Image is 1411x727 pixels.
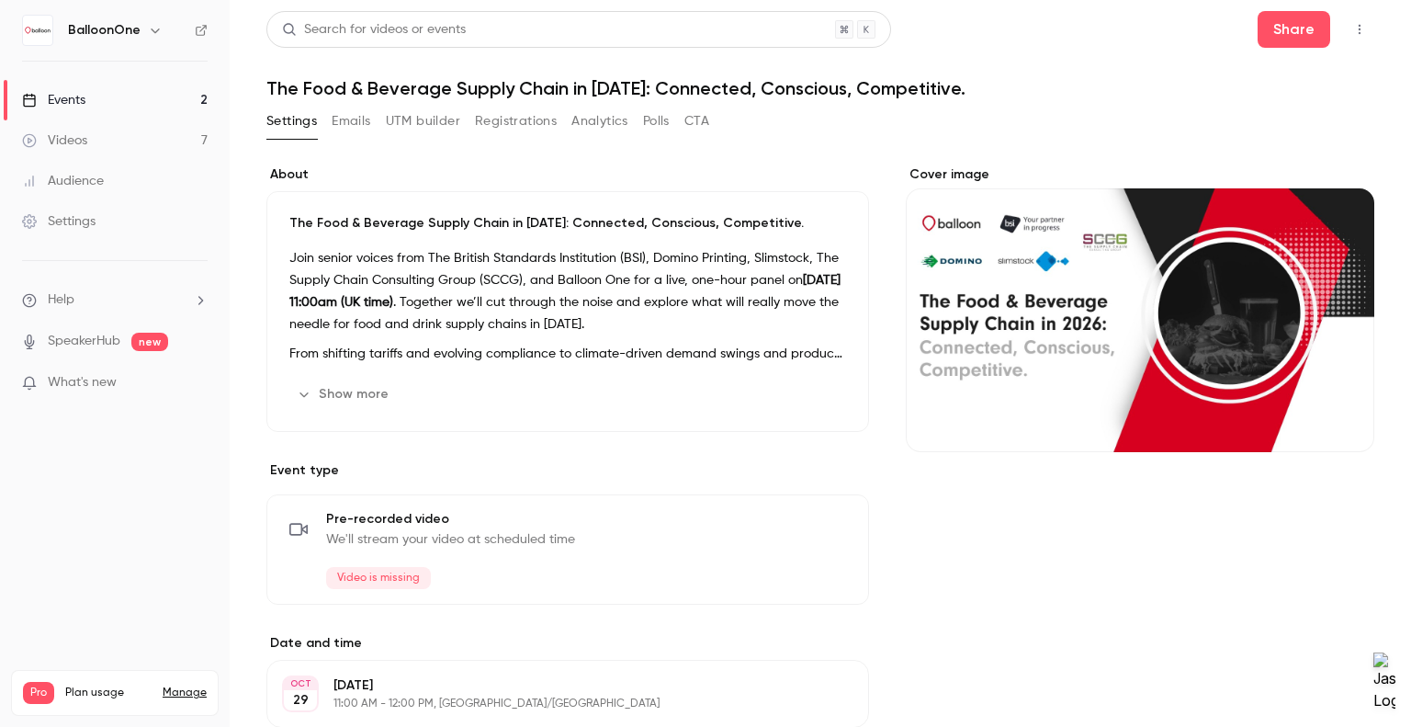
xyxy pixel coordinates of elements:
div: Events [22,91,85,109]
button: Registrations [475,107,557,136]
div: Settings [22,212,96,231]
span: Help [48,290,74,310]
p: [DATE] [333,676,772,695]
button: Share [1258,11,1330,48]
a: SpeakerHub [48,332,120,351]
button: Emails [332,107,370,136]
li: help-dropdown-opener [22,290,208,310]
p: Join senior voices from The British Standards Institution (BSI), Domino Printing, Slimstock, The ... [289,247,846,335]
div: Videos [22,131,87,150]
label: Date and time [266,634,869,653]
button: CTA [684,107,709,136]
h6: BalloonOne [68,21,141,40]
div: OCT [284,677,317,690]
p: 29 [293,691,309,710]
label: Cover image [906,165,1374,184]
button: Analytics [571,107,628,136]
span: Plan usage [65,686,152,700]
p: 11:00 AM - 12:00 PM, [GEOGRAPHIC_DATA]/[GEOGRAPHIC_DATA] [333,697,772,711]
span: Pre-recorded video [326,510,575,528]
img: BalloonOne [23,16,52,45]
span: Video is missing [326,567,431,589]
p: The Food & Beverage Supply Chain in [DATE]: Connected, Conscious, Competitive. [289,214,846,233]
button: Show more [289,380,400,409]
span: new [131,333,168,351]
p: Event type [266,461,869,480]
div: Audience [22,172,104,190]
a: Manage [163,686,207,700]
section: Cover image [906,165,1374,452]
span: Pro [23,682,54,704]
button: UTM builder [386,107,460,136]
button: Polls [643,107,670,136]
h1: The Food & Beverage Supply Chain in [DATE]: Connected, Conscious, Competitive. [266,77,1374,99]
p: From shifting tariffs and evolving compliance to climate-driven demand swings and product authent... [289,343,846,365]
span: What's new [48,373,117,392]
div: Search for videos or events [282,20,466,40]
button: Settings [266,107,317,136]
iframe: Noticeable Trigger [186,375,208,392]
label: About [266,165,869,184]
span: We'll stream your video at scheduled time [326,530,575,549]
